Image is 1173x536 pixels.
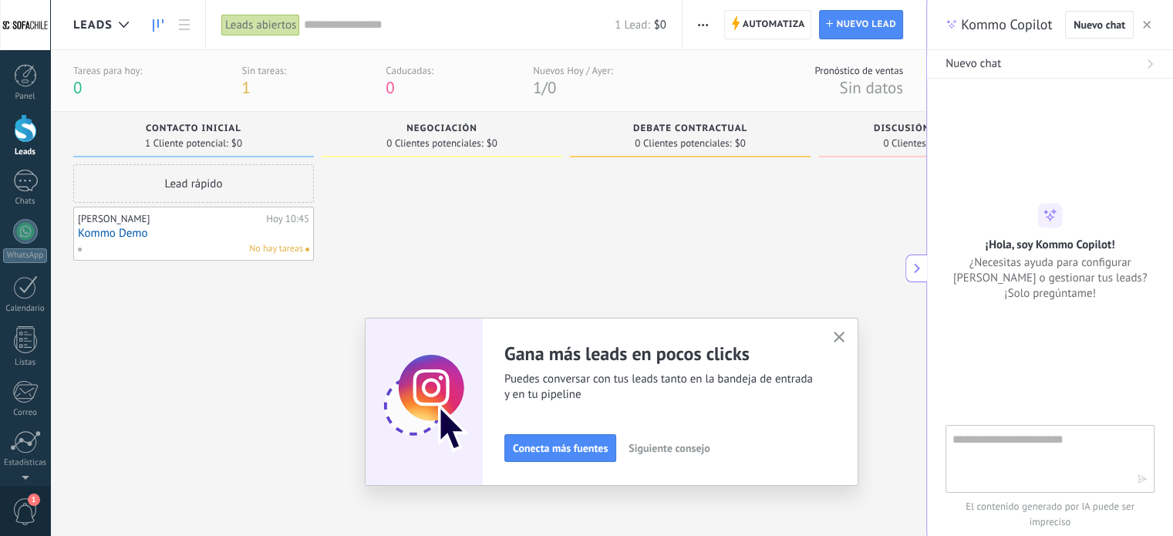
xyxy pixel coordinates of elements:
[504,342,814,366] h2: Gana más leads en pocos clicks
[146,123,241,134] span: Contacto inicial
[386,77,394,98] span: 0
[386,139,483,148] span: 0 Clientes potenciales:
[635,139,731,148] span: 0 Clientes potenciales:
[3,248,47,263] div: WhatsApp
[578,123,803,137] div: Debate contractual
[305,248,309,251] span: No hay nada asignado
[633,123,747,134] span: Debate contractual
[3,304,48,314] div: Calendario
[1074,19,1125,30] span: Nuevo chat
[826,123,1051,137] div: Discusión de contrato
[513,443,608,453] span: Conecta más fuentes
[735,139,746,148] span: $0
[73,18,113,32] span: Leads
[329,123,554,137] div: Negociación
[171,10,197,40] a: Lista
[629,443,710,453] span: Siguiente consejo
[78,227,309,240] a: Kommo Demo
[487,139,497,148] span: $0
[622,437,716,460] button: Siguiente consejo
[73,64,142,77] div: Tareas para hoy:
[3,92,48,102] div: Panel
[945,255,1154,301] span: ¿Necesitas ayuda para configurar [PERSON_NAME] o gestionar tus leads? ¡Solo pregúntame!
[615,18,649,32] span: 1 Lead:
[945,56,1001,72] span: Nuevo chat
[743,11,805,39] span: Automatiza
[533,77,541,98] span: 1
[927,50,1173,79] button: Nuevo chat
[986,237,1115,251] h2: ¡Hola, soy Kommo Copilot!
[533,64,612,77] div: Nuevos Hoy / Ayer:
[819,10,903,39] a: Nuevo lead
[266,213,309,225] div: Hoy 10:45
[81,123,306,137] div: Contacto inicial
[73,77,82,98] span: 0
[504,434,616,462] button: Conecta más fuentes
[883,139,979,148] span: 0 Clientes potenciales:
[1065,11,1134,39] button: Nuevo chat
[249,242,303,256] span: No hay tareas
[145,139,228,148] span: 1 Cliente potencial:
[145,10,171,40] a: Leads
[3,358,48,368] div: Listas
[504,372,814,403] span: Puedes conversar con tus leads tanto en la bandeja de entrada y en tu pipeline
[945,499,1154,530] span: El contenido generado por IA puede ser impreciso
[814,64,903,77] div: Pronóstico de ventas
[836,11,896,39] span: Nuevo lead
[542,77,548,98] span: /
[724,10,812,39] a: Automatiza
[231,139,242,148] span: $0
[386,64,433,77] div: Caducadas:
[3,197,48,207] div: Chats
[78,213,262,225] div: [PERSON_NAME]
[73,164,314,203] div: Lead rápido
[548,77,556,98] span: 0
[874,123,1003,134] span: Discusión de contrato
[221,14,300,36] div: Leads abiertos
[692,10,714,39] button: Más
[654,18,666,32] span: $0
[839,77,903,98] span: Sin datos
[241,77,250,98] span: 1
[3,458,48,468] div: Estadísticas
[406,123,477,134] span: Negociación
[3,147,48,157] div: Leads
[241,64,286,77] div: Sin tareas:
[28,494,40,506] span: 1
[3,408,48,418] div: Correo
[961,15,1052,34] span: Kommo Copilot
